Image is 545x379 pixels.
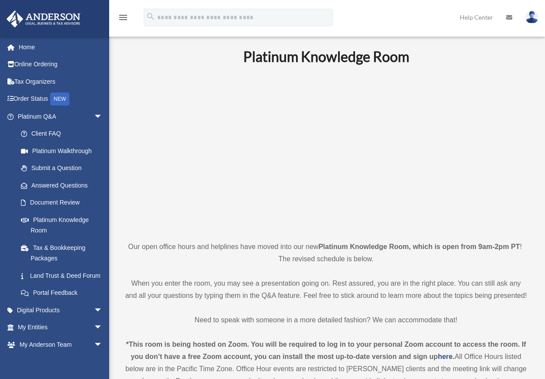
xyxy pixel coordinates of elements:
i: menu [118,12,128,23]
strong: . [452,353,454,360]
a: Online Ordering [6,56,116,73]
a: Home [6,38,116,56]
a: Submit a Question [12,160,116,177]
span: arrow_drop_down [94,108,111,126]
span: arrow_drop_down [94,336,111,354]
span: arrow_drop_down [94,301,111,319]
a: Platinum Knowledge Room [12,211,111,239]
div: NEW [50,92,69,106]
a: Land Trust & Deed Forum [12,267,116,284]
a: Answered Questions [12,177,116,194]
img: Anderson Advisors Platinum Portal [4,10,83,27]
iframe: 231110_Toby_KnowledgeRoom [195,77,457,225]
a: here [438,353,453,360]
a: Platinum Q&Aarrow_drop_down [6,108,116,125]
strong: *This room is being hosted on Zoom. You will be required to log in to your personal Zoom account ... [126,341,526,360]
a: My Entitiesarrow_drop_down [6,319,116,336]
p: When you enter the room, you may see a presentation going on. Rest assured, you are in the right ... [124,277,528,302]
a: Tax Organizers [6,73,116,90]
a: Order StatusNEW [6,90,116,108]
a: Client FAQ [12,125,116,143]
a: Digital Productsarrow_drop_down [6,301,116,319]
a: My Anderson Teamarrow_drop_down [6,336,116,353]
strong: Platinum Knowledge Room, which is open from 9am-2pm PT [318,243,520,250]
a: Document Review [12,194,116,212]
a: Platinum Walkthrough [12,142,116,160]
b: Platinum Knowledge Room [243,48,409,65]
p: Our open office hours and helplines have moved into our new ! The revised schedule is below. [124,241,528,265]
a: Portal Feedback [12,284,116,302]
a: Tax & Bookkeeping Packages [12,239,116,267]
img: User Pic [525,11,538,24]
a: menu [118,15,128,23]
span: arrow_drop_down [94,319,111,337]
i: search [146,12,155,21]
p: Need to speak with someone in a more detailed fashion? We can accommodate that! [124,314,528,326]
